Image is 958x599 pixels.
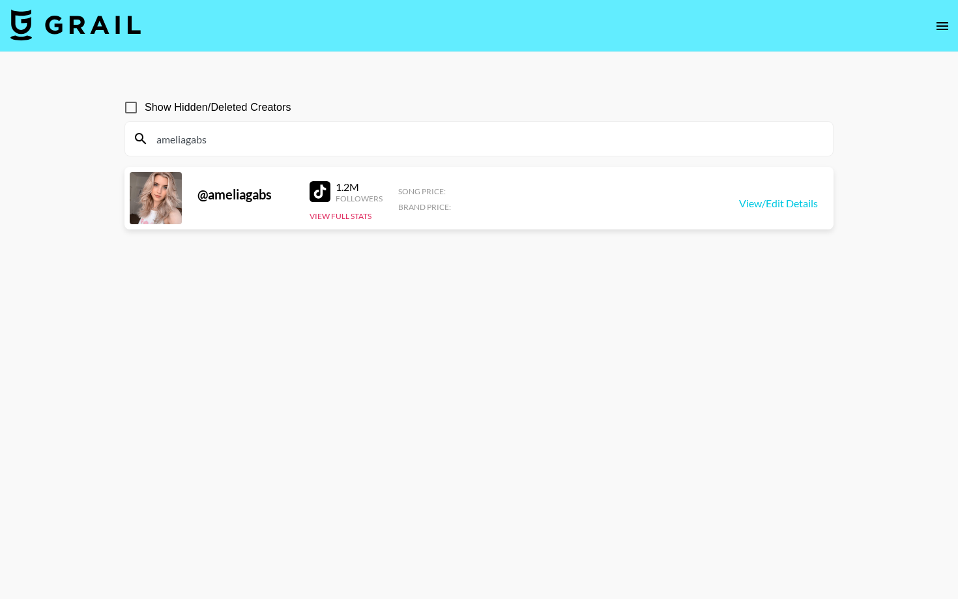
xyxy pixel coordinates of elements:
[197,186,294,203] div: @ ameliagabs
[145,100,291,115] span: Show Hidden/Deleted Creators
[149,128,825,149] input: Search by User Name
[336,194,383,203] div: Followers
[310,211,371,221] button: View Full Stats
[929,13,955,39] button: open drawer
[398,202,451,212] span: Brand Price:
[336,181,383,194] div: 1.2M
[398,186,446,196] span: Song Price:
[739,197,818,210] a: View/Edit Details
[10,9,141,40] img: Grail Talent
